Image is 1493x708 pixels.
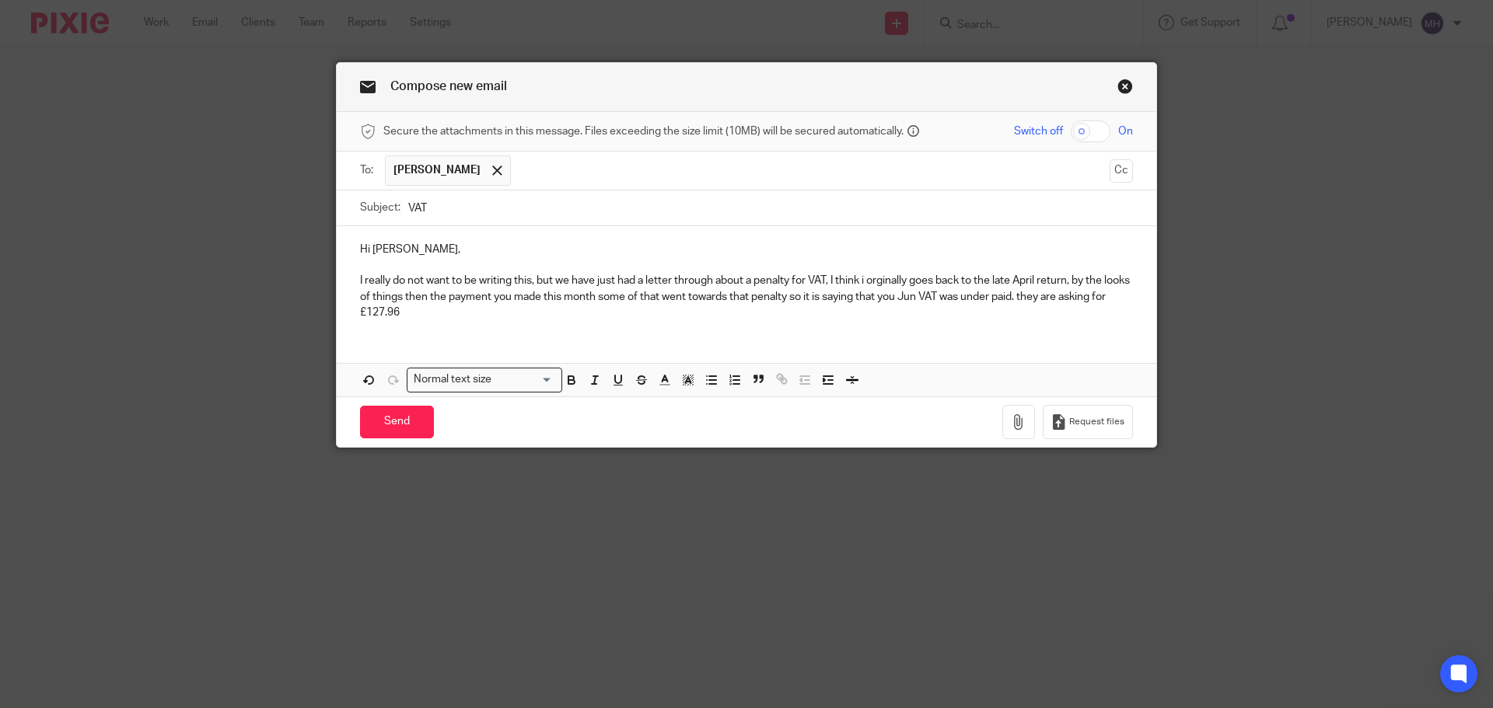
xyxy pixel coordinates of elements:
[1118,124,1133,139] span: On
[1069,416,1124,428] span: Request files
[1117,78,1133,99] a: Close this dialog window
[360,273,1133,320] p: I really do not want to be writing this, but we have just had a letter through about a penalty fo...
[390,80,507,92] span: Compose new email
[360,242,1133,257] p: Hi [PERSON_NAME],
[360,200,400,215] label: Subject:
[360,406,434,439] input: Send
[383,124,904,139] span: Secure the attachments in this message. Files exceeding the size limit (10MB) will be secured aut...
[411,371,495,388] span: Normal text size
[407,368,562,392] div: Search for option
[497,371,553,388] input: Search for option
[1014,124,1063,139] span: Switch off
[1110,159,1133,183] button: Cc
[360,162,377,178] label: To:
[393,162,481,178] span: [PERSON_NAME]
[1043,405,1133,440] button: Request files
